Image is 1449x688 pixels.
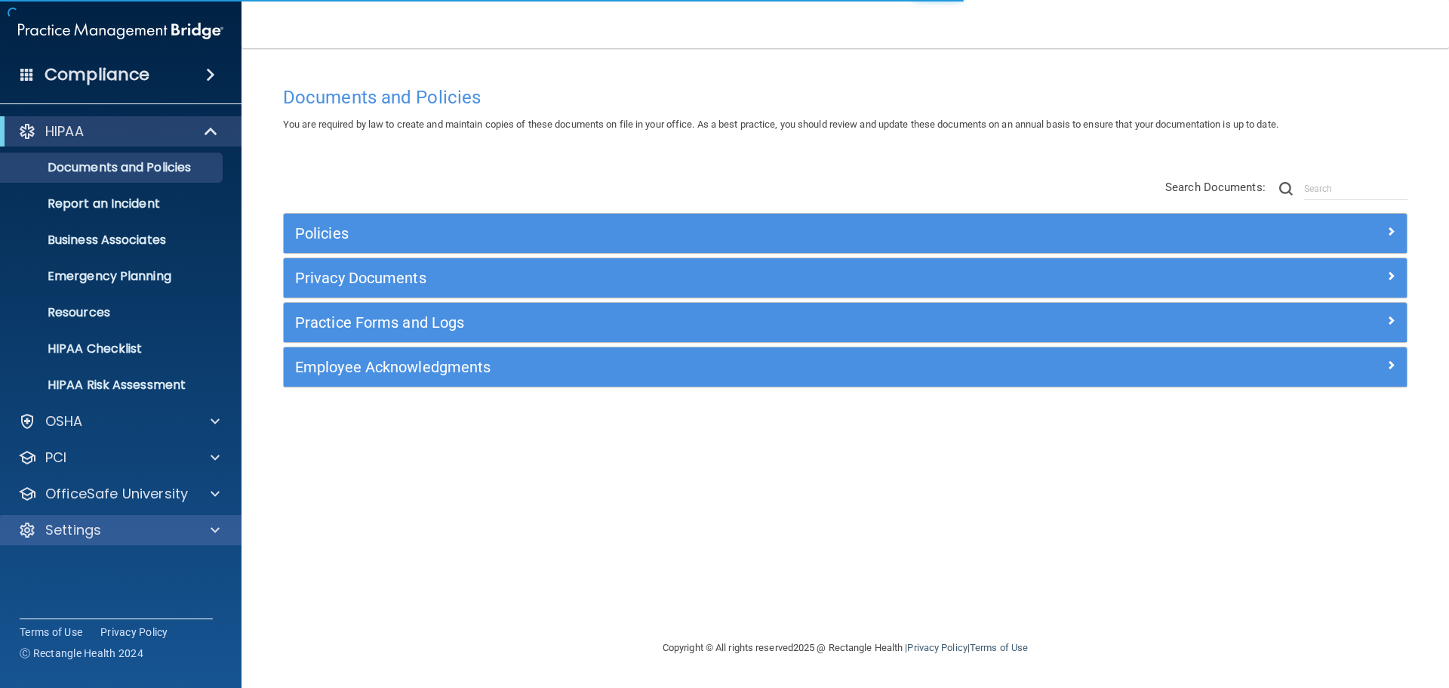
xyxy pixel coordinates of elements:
p: Emergency Planning [10,269,216,284]
p: HIPAA Checklist [10,341,216,356]
a: HIPAA [18,122,219,140]
div: Copyright © All rights reserved 2025 @ Rectangle Health | | [570,624,1121,672]
p: OfficeSafe University [45,485,188,503]
img: PMB logo [18,16,223,46]
h5: Practice Forms and Logs [295,314,1115,331]
p: Resources [10,305,216,320]
h5: Employee Acknowledgments [295,359,1115,375]
a: PCI [18,449,220,467]
span: You are required by law to create and maintain copies of these documents on file in your office. ... [283,119,1278,130]
p: HIPAA Risk Assessment [10,378,216,393]
h5: Privacy Documents [295,270,1115,286]
p: Report an Incident [10,196,216,211]
h4: Compliance [45,64,149,85]
a: OSHA [18,412,220,430]
p: HIPAA [45,122,84,140]
span: Search Documents: [1165,180,1266,194]
p: OSHA [45,412,83,430]
p: Settings [45,521,101,539]
span: Ⓒ Rectangle Health 2024 [20,646,143,661]
a: Privacy Policy [907,642,967,653]
a: Terms of Use [20,625,82,640]
a: Practice Forms and Logs [295,310,1395,335]
h4: Documents and Policies [283,88,1407,107]
a: Terms of Use [970,642,1028,653]
h5: Policies [295,225,1115,242]
a: Privacy Documents [295,266,1395,290]
a: Policies [295,221,1395,245]
a: OfficeSafe University [18,485,220,503]
p: Business Associates [10,233,216,248]
a: Settings [18,521,220,539]
input: Search [1304,177,1407,200]
p: PCI [45,449,66,467]
img: ic-search.3b580494.png [1279,182,1293,196]
p: Documents and Policies [10,160,216,175]
a: Employee Acknowledgments [295,355,1395,379]
a: Privacy Policy [100,625,168,640]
